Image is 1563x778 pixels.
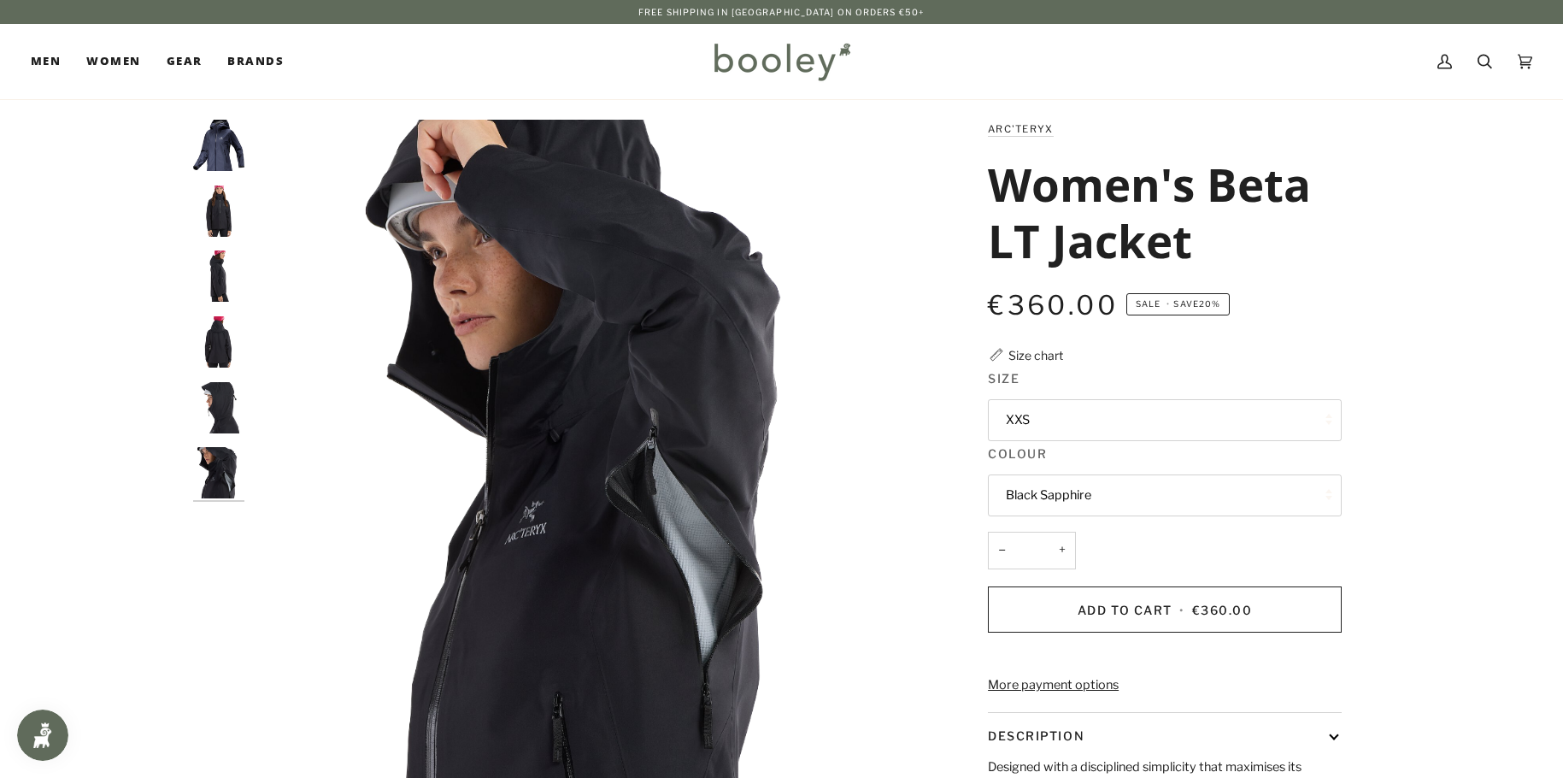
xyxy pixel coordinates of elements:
a: Men [31,24,73,99]
span: Save [1126,293,1230,315]
span: Brands [227,53,284,70]
a: Brands [214,24,297,99]
span: Gear [167,53,203,70]
a: Gear [154,24,215,99]
div: Size chart [1008,346,1063,364]
p: Free Shipping in [GEOGRAPHIC_DATA] on Orders €50+ [638,5,925,19]
a: Women [73,24,153,99]
button: Add to Cart • €360.00 [988,586,1342,633]
img: Arc'Teryx Women's Beta LT Jacket - Booley Galway [193,186,244,237]
span: • [1176,603,1188,617]
button: Description [988,713,1342,758]
span: Colour [988,445,1047,463]
button: Black Sapphire [988,474,1342,516]
span: Men [31,53,61,70]
span: Add to Cart [1078,603,1172,617]
em: • [1163,299,1173,309]
span: Sale [1136,299,1160,309]
span: Women [86,53,140,70]
span: €360.00 [988,289,1118,321]
img: Arc'Teryx Women's Beta LT Jacket - Booley Galway [193,250,244,302]
span: Size [988,369,1019,387]
button: − [988,532,1015,570]
h1: Women's Beta LT Jacket [988,156,1329,268]
iframe: Button to open loyalty program pop-up [17,710,68,761]
a: Arc'teryx [988,123,1053,135]
button: + [1049,532,1076,570]
button: XXS [988,399,1342,441]
img: Arc'Teryx Women's Beta LT Jacket - Booley Galway [193,382,244,433]
img: Arc'Teryx Women's Beta LT Jacket Black Sapphire - Booley Galway [193,120,244,171]
span: 20% [1199,299,1220,309]
input: Quantity [988,532,1076,570]
img: Women's Beta LT Jacket [193,316,244,368]
a: More payment options [988,676,1342,695]
img: Booley [707,37,856,86]
span: €360.00 [1192,603,1253,617]
img: Arc'Teryx Women's Beta LT Jacket - Booley Galway [193,447,244,498]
